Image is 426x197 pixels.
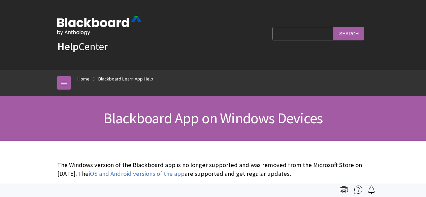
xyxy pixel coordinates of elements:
[98,75,153,83] a: Blackboard Learn App Help
[57,40,78,53] strong: Help
[57,161,369,178] p: The Windows version of the Blackboard app is no longer supported and was removed from the Microso...
[89,170,185,178] a: iOS and Android versions of the app
[57,40,108,53] a: HelpCenter
[334,27,364,40] input: Search
[77,75,90,83] a: Home
[367,186,375,194] img: Follow this page
[103,109,323,127] span: Blackboard App on Windows Devices
[57,16,141,35] img: Blackboard by Anthology
[354,186,362,194] img: More help
[340,186,348,194] img: Print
